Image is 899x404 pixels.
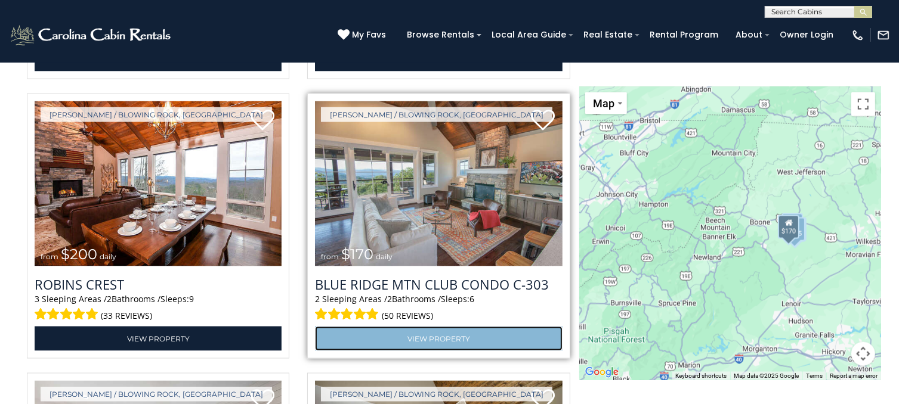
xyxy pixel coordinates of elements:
[321,252,339,261] span: from
[315,275,562,293] a: Blue Ridge Mtn Club Condo C-303
[486,26,572,44] a: Local Area Guide
[35,101,282,267] img: Robins Crest
[784,217,806,241] div: $325
[315,293,562,324] div: Sleeping Areas / Bathrooms / Sleeps:
[582,365,622,380] img: Google
[585,92,627,114] button: Change map style
[774,26,839,44] a: Owner Login
[781,213,803,237] div: $350
[401,26,480,44] a: Browse Rentals
[321,387,552,402] a: [PERSON_NAME] / Blowing Rock, [GEOGRAPHIC_DATA]
[577,26,638,44] a: Real Estate
[35,101,282,267] a: Robins Crest from $200 daily
[387,293,392,304] span: 2
[41,252,58,261] span: from
[730,26,768,44] a: About
[100,252,116,261] span: daily
[851,342,875,366] button: Map camera controls
[341,245,373,263] span: $170
[778,215,799,238] div: $170
[9,23,174,47] img: White-1-2.png
[315,101,562,267] img: Blue Ridge Mtn Club Condo C-303
[734,372,799,379] span: Map data ©2025 Google
[35,275,282,293] a: Robins Crest
[469,293,474,304] span: 6
[315,293,320,304] span: 2
[101,308,153,324] span: (33 reviews)
[851,29,864,42] img: phone-regular-white.png
[644,26,724,44] a: Rental Program
[41,387,272,402] a: [PERSON_NAME] / Blowing Rock, [GEOGRAPHIC_DATA]
[594,97,615,110] span: Map
[107,293,112,304] span: 2
[784,217,806,241] div: $525
[321,107,552,122] a: [PERSON_NAME] / Blowing Rock, [GEOGRAPHIC_DATA]
[41,107,272,122] a: [PERSON_NAME] / Blowing Rock, [GEOGRAPHIC_DATA]
[830,372,878,379] a: Report a map error
[352,29,386,41] span: My Favs
[35,293,282,324] div: Sleeping Areas / Bathrooms / Sleeps:
[382,308,433,324] span: (50 reviews)
[851,92,875,116] button: Toggle fullscreen view
[315,327,562,351] a: View Property
[582,365,622,380] a: Open this area in Google Maps (opens a new window)
[806,372,823,379] a: Terms (opens in new tab)
[675,372,727,380] button: Keyboard shortcuts
[315,101,562,267] a: Blue Ridge Mtn Club Condo C-303 from $170 daily
[35,327,282,351] a: View Property
[376,252,393,261] span: daily
[877,29,890,42] img: mail-regular-white.png
[35,293,39,304] span: 3
[189,293,194,304] span: 9
[338,29,389,42] a: My Favs
[61,245,97,263] span: $200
